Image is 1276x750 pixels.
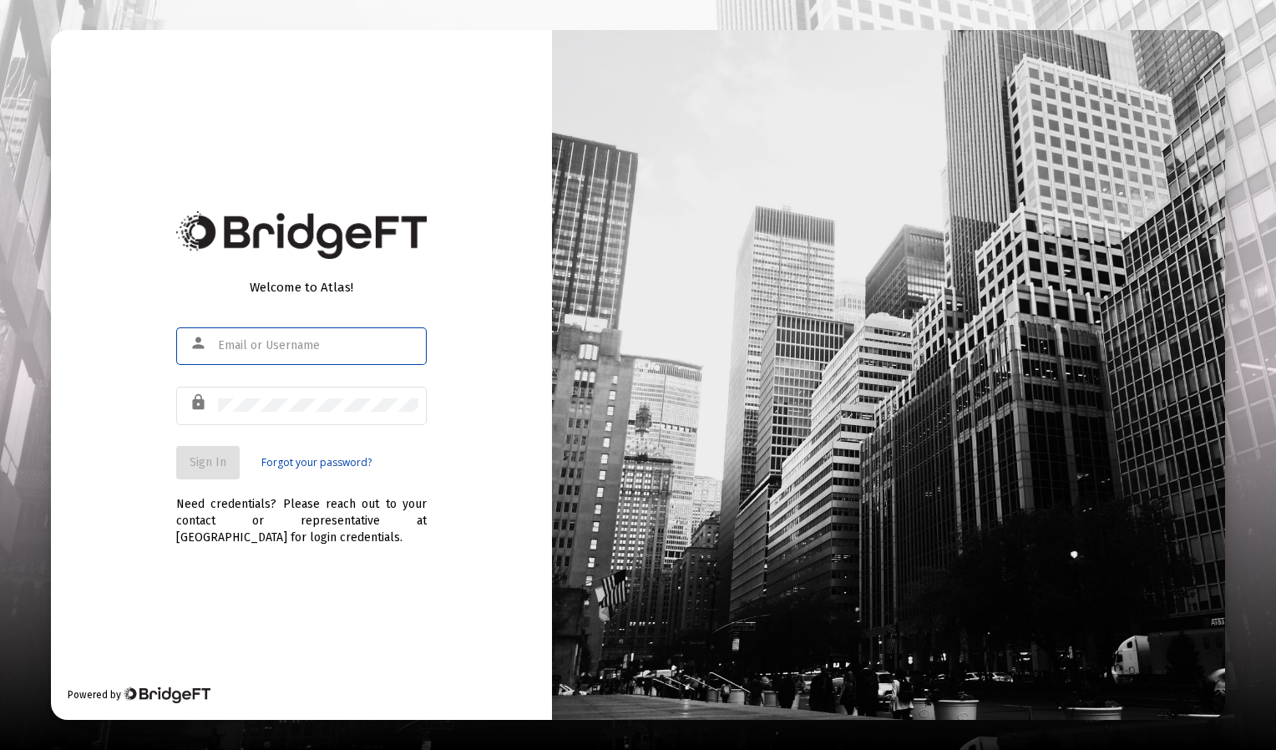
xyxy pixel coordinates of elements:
div: Powered by [68,687,210,703]
button: Sign In [176,446,240,479]
span: Sign In [190,455,226,469]
a: Forgot your password? [261,454,372,471]
input: Email or Username [218,339,418,352]
div: Need credentials? Please reach out to your contact or representative at [GEOGRAPHIC_DATA] for log... [176,479,427,546]
mat-icon: person [190,333,210,353]
div: Welcome to Atlas! [176,279,427,296]
mat-icon: lock [190,393,210,413]
img: Bridge Financial Technology Logo [123,687,210,703]
img: Bridge Financial Technology Logo [176,211,427,259]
